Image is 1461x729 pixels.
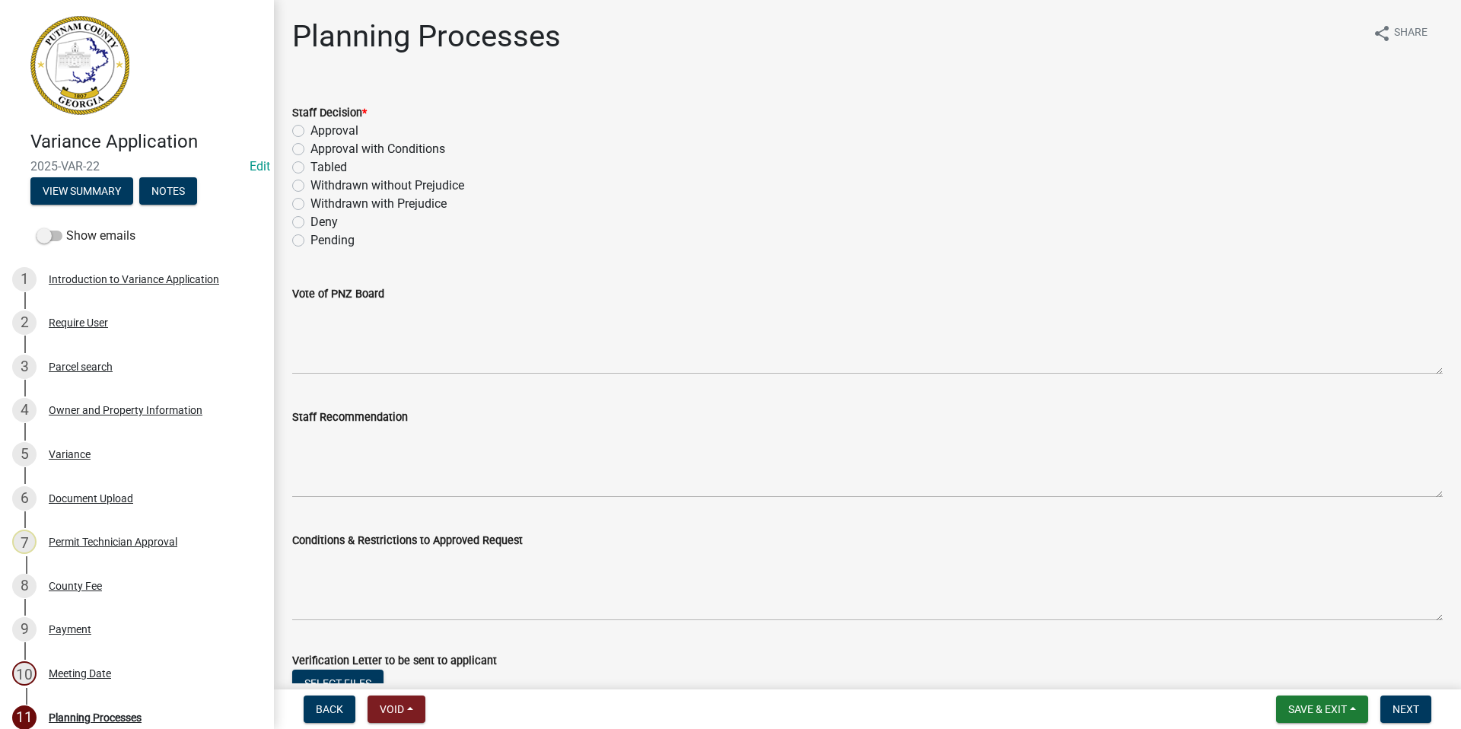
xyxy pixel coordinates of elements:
[12,574,37,598] div: 8
[12,661,37,686] div: 10
[292,289,384,300] label: Vote of PNZ Board
[250,159,270,173] a: Edit
[310,231,355,250] label: Pending
[49,317,108,328] div: Require User
[49,536,177,547] div: Permit Technician Approval
[37,227,135,245] label: Show emails
[49,712,142,723] div: Planning Processes
[1373,24,1391,43] i: share
[1393,703,1419,715] span: Next
[292,18,561,55] h1: Planning Processes
[310,195,447,213] label: Withdrawn with Prejudice
[292,108,367,119] label: Staff Decision
[250,159,270,173] wm-modal-confirm: Edit Application Number
[1288,703,1347,715] span: Save & Exit
[30,177,133,205] button: View Summary
[310,122,358,140] label: Approval
[12,486,37,511] div: 6
[49,405,202,415] div: Owner and Property Information
[30,131,262,153] h4: Variance Application
[1394,24,1428,43] span: Share
[368,696,425,723] button: Void
[12,617,37,641] div: 9
[12,355,37,379] div: 3
[1276,696,1368,723] button: Save & Exit
[292,670,384,697] button: Select files
[310,158,347,177] label: Tabled
[49,668,111,679] div: Meeting Date
[12,398,37,422] div: 4
[12,267,37,291] div: 1
[139,186,197,198] wm-modal-confirm: Notes
[49,361,113,372] div: Parcel search
[310,140,445,158] label: Approval with Conditions
[292,536,523,546] label: Conditions & Restrictions to Approved Request
[316,703,343,715] span: Back
[12,310,37,335] div: 2
[30,16,129,115] img: Putnam County, Georgia
[30,186,133,198] wm-modal-confirm: Summary
[310,213,338,231] label: Deny
[304,696,355,723] button: Back
[139,177,197,205] button: Notes
[49,274,219,285] div: Introduction to Variance Application
[30,159,243,173] span: 2025-VAR-22
[49,581,102,591] div: County Fee
[12,442,37,466] div: 5
[49,449,91,460] div: Variance
[310,177,464,195] label: Withdrawn without Prejudice
[1361,18,1440,48] button: shareShare
[49,624,91,635] div: Payment
[380,703,404,715] span: Void
[49,493,133,504] div: Document Upload
[292,656,497,667] label: Verification Letter to be sent to applicant
[1380,696,1431,723] button: Next
[12,530,37,554] div: 7
[292,412,408,423] label: Staff Recommendation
